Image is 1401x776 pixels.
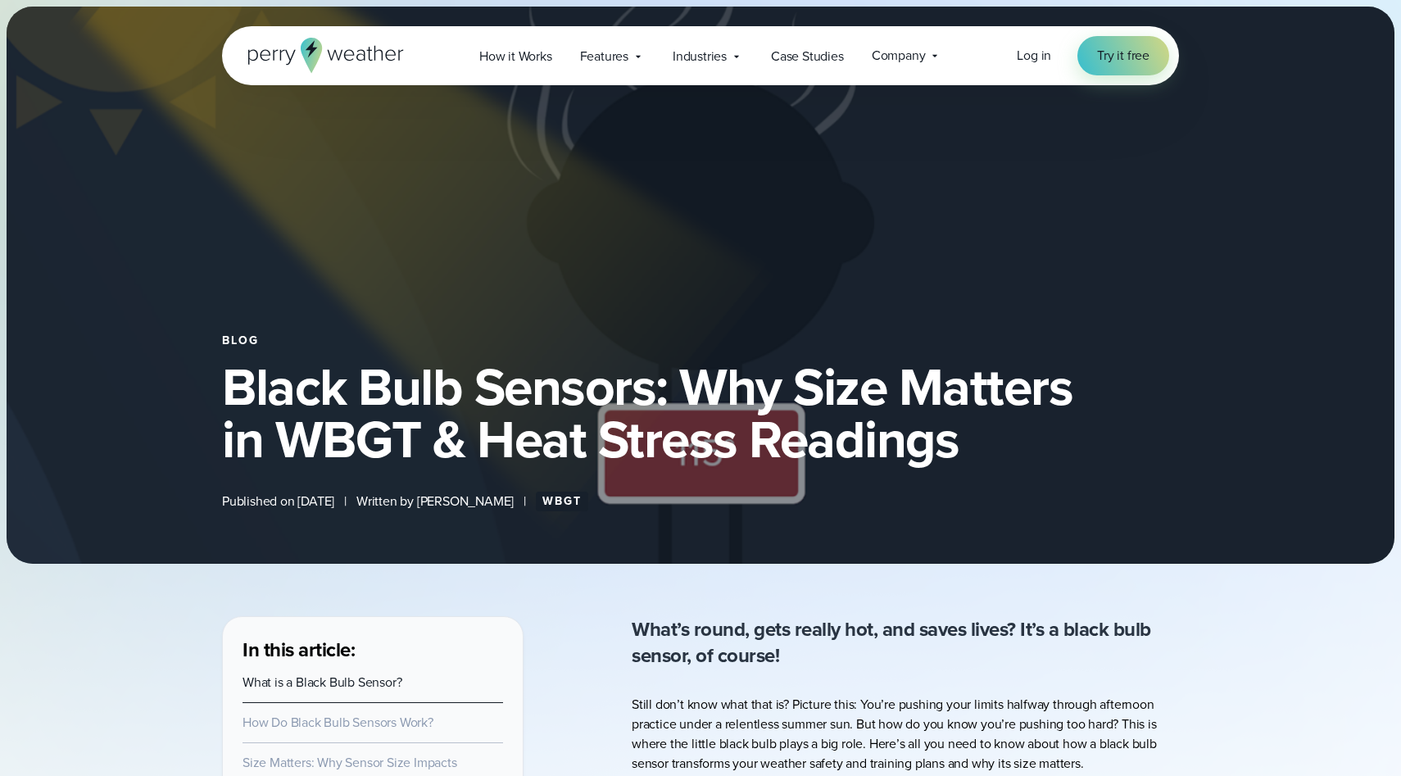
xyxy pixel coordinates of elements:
[243,673,401,692] a: What is a Black Bulb Sensor?
[222,492,334,511] span: Published on [DATE]
[580,47,628,66] span: Features
[1017,46,1051,65] span: Log in
[222,334,1179,347] div: Blog
[632,616,1179,669] p: What’s round, gets really hot, and saves lives? It’s a black bulb sensor, of course!
[1077,36,1169,75] a: Try it free
[524,492,526,511] span: |
[757,39,858,73] a: Case Studies
[479,47,552,66] span: How it Works
[222,361,1179,465] h1: Black Bulb Sensors: Why Size Matters in WBGT & Heat Stress Readings
[356,492,514,511] span: Written by [PERSON_NAME]
[872,46,926,66] span: Company
[536,492,588,511] a: WBGT
[243,713,433,732] a: How Do Black Bulb Sensors Work?
[632,695,1179,774] p: Still don’t know what that is? Picture this: You’re pushing your limits halfway through afternoon...
[1017,46,1051,66] a: Log in
[673,47,727,66] span: Industries
[1097,46,1149,66] span: Try it free
[344,492,347,511] span: |
[243,637,503,663] h3: In this article:
[465,39,566,73] a: How it Works
[771,47,844,66] span: Case Studies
